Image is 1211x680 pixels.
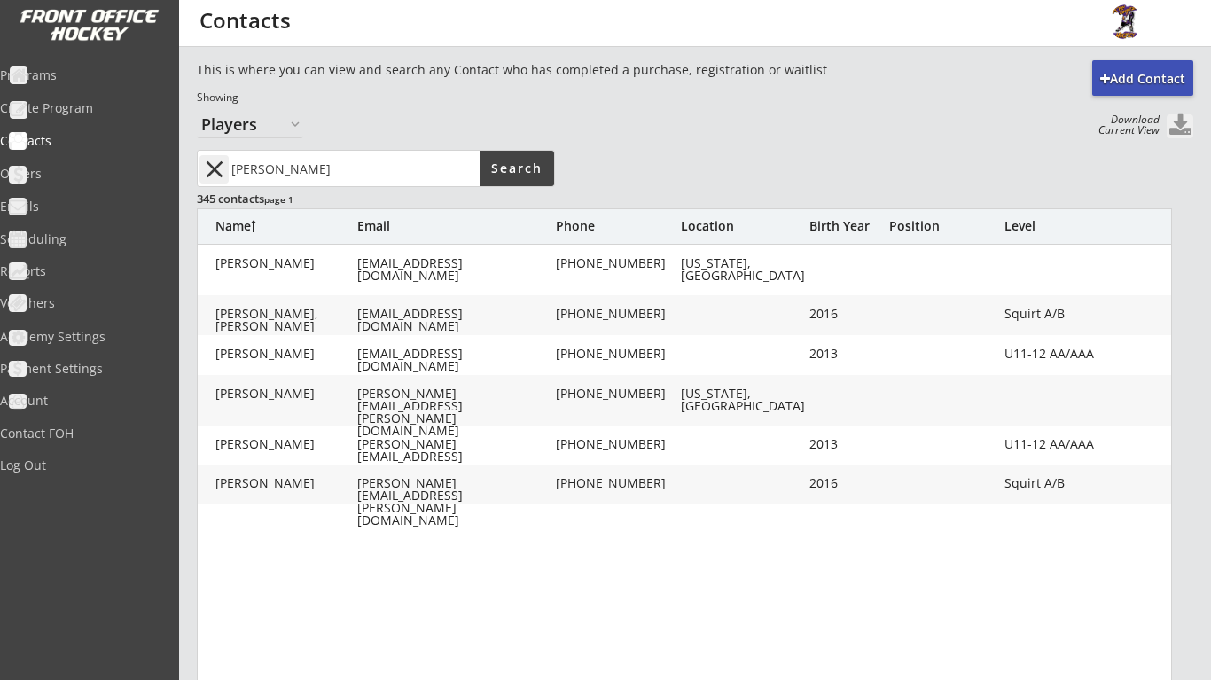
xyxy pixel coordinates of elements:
[681,387,805,412] div: [US_STATE], [GEOGRAPHIC_DATA]
[681,220,805,232] div: Location
[681,257,805,282] div: [US_STATE], [GEOGRAPHIC_DATA]
[357,477,552,527] div: [PERSON_NAME][EMAIL_ADDRESS][PERSON_NAME][DOMAIN_NAME]
[357,387,552,437] div: [PERSON_NAME][EMAIL_ADDRESS][PERSON_NAME][DOMAIN_NAME]
[1004,438,1111,450] div: U11-12 AA/AAA
[197,90,943,106] div: Showing
[889,220,996,232] div: Position
[215,257,357,270] div: [PERSON_NAME]
[1167,114,1193,138] button: Click to download all Contacts. Your browser settings may try to block it, check your security se...
[264,193,293,206] font: page 1
[480,151,554,186] button: Search
[809,308,880,320] div: 2016
[809,438,880,450] div: 2013
[215,220,357,232] div: Name
[228,151,480,186] input: Type here...
[556,438,680,450] div: [PHONE_NUMBER]
[1092,70,1193,88] div: Add Contact
[197,191,552,207] div: 345 contacts
[215,308,357,332] div: [PERSON_NAME], [PERSON_NAME]
[1004,220,1111,232] div: Level
[1004,348,1111,360] div: U11-12 AA/AAA
[556,477,680,489] div: [PHONE_NUMBER]
[1004,477,1111,489] div: Squirt A/B
[556,387,680,400] div: [PHONE_NUMBER]
[809,348,880,360] div: 2013
[556,220,680,232] div: Phone
[197,61,943,79] div: This is where you can view and search any Contact who has completed a purchase, registration or w...
[357,308,552,332] div: [EMAIL_ADDRESS][DOMAIN_NAME]
[215,477,357,489] div: [PERSON_NAME]
[556,348,680,360] div: [PHONE_NUMBER]
[215,438,357,450] div: [PERSON_NAME]
[215,348,357,360] div: [PERSON_NAME]
[215,387,357,400] div: [PERSON_NAME]
[357,257,552,282] div: [EMAIL_ADDRESS][DOMAIN_NAME]
[556,257,680,270] div: [PHONE_NUMBER]
[357,438,552,488] div: [PERSON_NAME][EMAIL_ADDRESS][PERSON_NAME][DOMAIN_NAME]
[556,308,680,320] div: [PHONE_NUMBER]
[809,220,880,232] div: Birth Year
[357,348,552,372] div: [EMAIL_ADDRESS][DOMAIN_NAME]
[1004,308,1111,320] div: Squirt A/B
[809,477,880,489] div: 2016
[357,220,552,232] div: Email
[1090,114,1160,136] div: Download Current View
[199,155,229,184] button: close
